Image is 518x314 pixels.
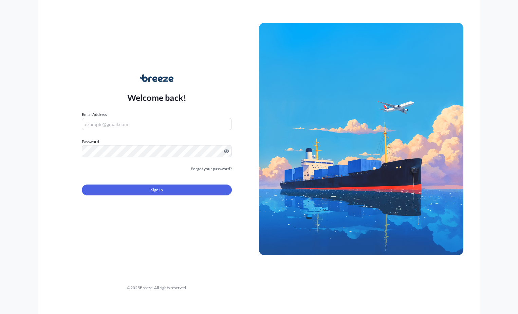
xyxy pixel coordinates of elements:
[82,138,232,145] label: Password
[82,118,232,130] input: example@gmail.com
[82,185,232,195] button: Sign In
[191,165,232,172] a: Forgot your password?
[127,92,187,103] p: Welcome back!
[224,149,229,154] button: Show password
[259,23,463,255] img: Ship illustration
[82,111,107,118] label: Email Address
[55,284,259,291] div: © 2025 Breeze. All rights reserved.
[151,187,163,193] span: Sign In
